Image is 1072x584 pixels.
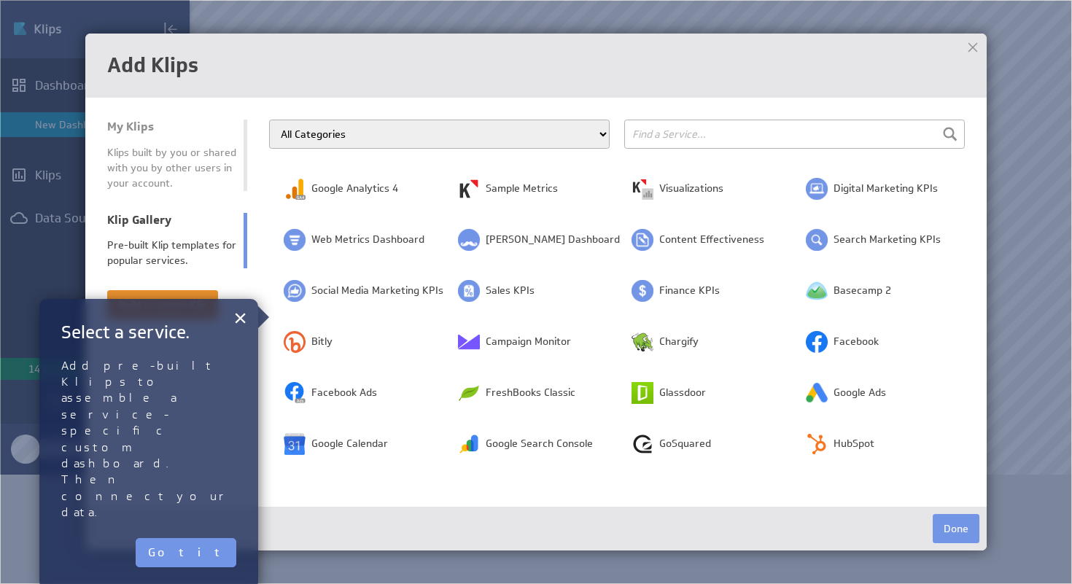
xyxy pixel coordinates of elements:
span: FreshBooks Classic [486,386,575,400]
span: Digital Marketing KPIs [834,182,938,196]
img: image4693762298343897077.png [284,433,306,455]
span: Google Ads [834,386,886,400]
img: image3522292994667009732.png [458,382,480,404]
p: Add pre-built Klips to assemble a service-specific custom dashboard. Then connect your data. [61,358,236,521]
span: Sales KPIs [486,284,535,298]
span: Google Search Console [486,437,593,451]
img: image8320012023144177748.png [284,331,306,353]
span: Facebook [834,335,879,349]
input: Find a Service... [624,120,965,149]
img: image286808521443149053.png [632,280,653,302]
img: image52590220093943300.png [806,229,828,251]
button: Got it [136,538,236,567]
div: Pre-built Klip templates for popular services. [107,238,236,268]
img: image4712442411381150036.png [806,178,828,200]
img: image2048842146512654208.png [458,229,480,251]
span: Campaign Monitor [486,335,571,349]
img: image9023359807102731842.png [458,433,480,455]
span: Google Analytics 4 [311,182,398,196]
img: image7785814661071211034.png [284,229,306,251]
span: HubSpot [834,437,874,451]
img: image1810292984256751319.png [458,280,480,302]
div: My Klips [107,120,236,134]
img: image259683944446962572.png [806,280,828,302]
img: image2754833655435752804.png [284,382,306,404]
span: Visualizations [659,182,723,196]
span: Facebook Ads [311,386,377,400]
span: GoSquared [659,437,711,451]
img: image6502031566950861830.png [284,178,306,200]
span: Social Media Marketing KPIs [311,284,443,298]
span: Google Calendar [311,437,388,451]
span: Content Effectiveness [659,233,764,247]
span: Bitly [311,335,333,349]
span: [PERSON_NAME] Dashboard [486,233,620,247]
button: Done [933,514,979,543]
img: image6347507244920034643.png [458,331,480,353]
div: Klips built by you or shared with you by other users in your account. [107,145,236,191]
span: Chargify [659,335,699,349]
img: image5117197766309347828.png [632,229,653,251]
img: image2563615312826291593.png [632,433,653,455]
button: Build a custom Klip [107,290,218,319]
img: image1443927121734523965.png [458,178,480,200]
button: Close [233,303,247,332]
h2: Select a service. [61,321,236,343]
img: image2261544860167327136.png [632,331,653,353]
img: image729517258887019810.png [806,331,828,353]
span: Finance KPIs [659,284,720,298]
span: Sample Metrics [486,182,558,196]
img: image8669511407265061774.png [284,280,306,302]
img: image4788249492605619304.png [806,433,828,455]
span: Glassdoor [659,386,706,400]
img: image8417636050194330799.png [806,382,828,404]
h1: Add Klips [107,55,965,76]
div: Klip Gallery [107,213,236,227]
img: image4203343126471956075.png [632,382,653,404]
span: Search Marketing KPIs [834,233,941,247]
span: Basecamp 2 [834,284,891,298]
img: image5288152894157907875.png [632,178,653,200]
span: Web Metrics Dashboard [311,233,424,247]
